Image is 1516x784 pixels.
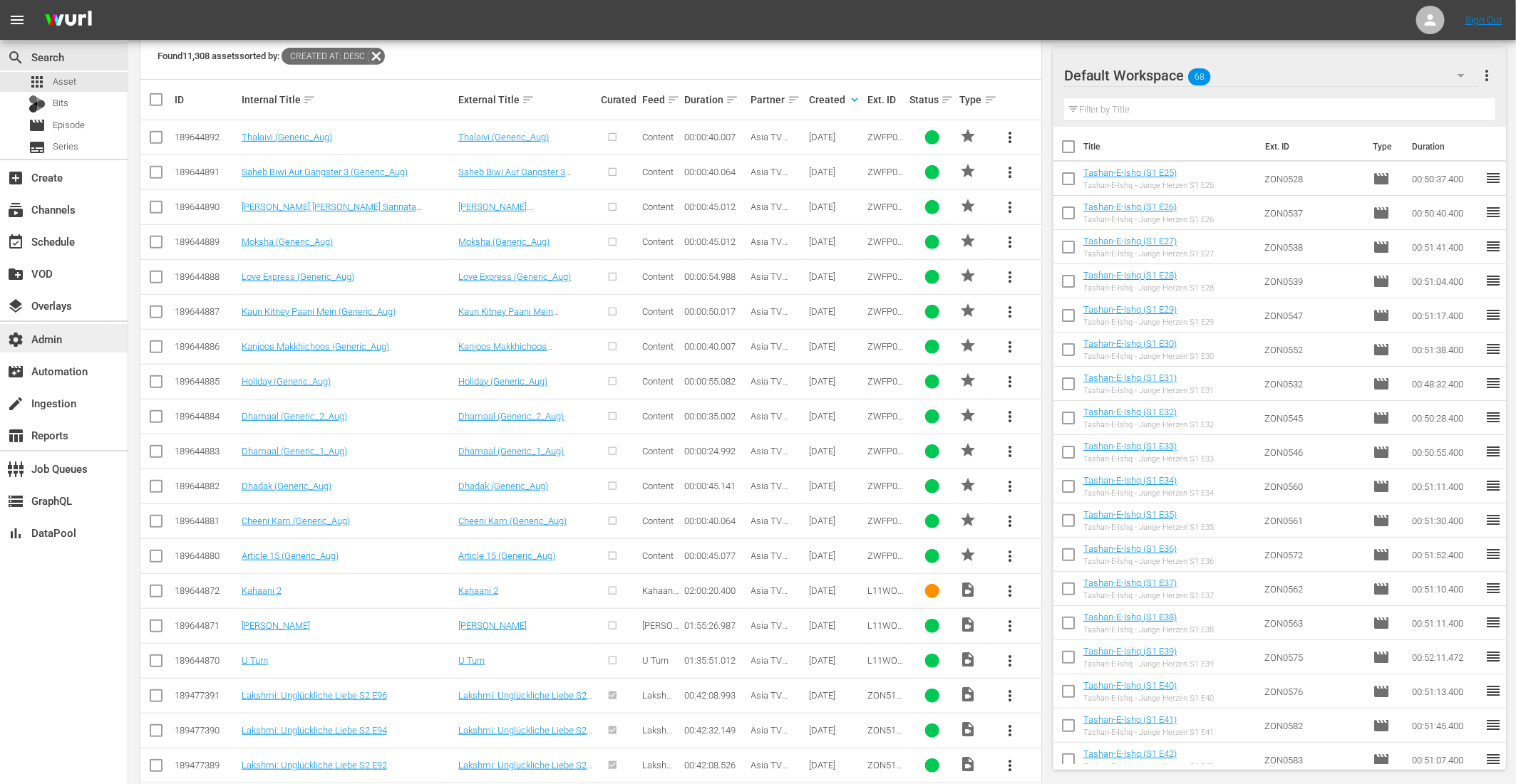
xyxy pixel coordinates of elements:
span: more_vert [1001,164,1019,181]
a: Holiday (Generic_Aug) [458,376,547,387]
a: Moksha (Generic_Aug) [242,236,333,247]
div: Tashan-E-Ishq - Junge Herzen S1 E36 [1083,557,1214,566]
button: more_vert [993,504,1027,538]
div: [DATE] [810,446,864,456]
span: PROMO [960,511,977,528]
a: Love Express (Generic_Aug) [458,271,571,282]
span: reorder [1485,306,1502,323]
span: Channels [7,202,24,219]
div: [DATE] [810,550,864,561]
div: 189644882 [175,481,237,491]
div: 189644881 [175,516,237,526]
div: 189644891 [175,167,237,177]
span: Asia TV Limited [751,236,788,258]
span: Episode [1373,341,1390,358]
div: [DATE] [810,167,864,177]
a: Moksha (Generic_Aug) [458,236,550,247]
span: PROMO [960,127,977,145]
th: Ext. ID [1257,127,1365,167]
span: more_vert [1478,67,1495,84]
button: more_vert [993,434,1027,469]
div: 00:00:40.007 [684,132,747,142]
div: Tashan-E-Ishq - Junge Herzen S1 E27 [1083,249,1214,258]
span: Content [642,376,674,387]
span: Admin [7,331,24,348]
th: Title [1083,127,1257,167]
div: 189644884 [175,411,237,422]
span: more_vert [1001,303,1019,320]
div: [DATE] [810,516,864,526]
div: 00:00:45.012 [684,236,747,247]
div: 00:00:45.012 [684,202,747,212]
span: Asia TV Limited [751,550,788,572]
span: reorder [1485,409,1502,426]
a: Article 15 (Generic_Aug) [242,550,339,561]
div: [DATE] [810,306,864,317]
span: sort [667,93,680,106]
a: Lakshmi: Unglückliche Liebe S2 E96 [458,690,592,711]
span: reorder [1485,477,1502,494]
td: 00:50:28.400 [1406,401,1485,435]
span: Content [642,167,674,177]
a: Lakshmi: Unglückliche Liebe S2 E96 [242,690,387,701]
td: 00:48:32.400 [1406,367,1485,401]
span: more_vert [1001,268,1019,286]
span: keyboard_arrow_down [848,93,861,106]
button: more_vert [993,295,1027,329]
a: Kanjoos Makkhichoos (Generic_Aug) [242,341,389,352]
span: Content [642,271,674,282]
div: Partner [751,91,805,108]
span: DataPool [7,525,24,542]
span: Content [642,550,674,561]
span: Automation [7,363,24,380]
span: ZWFP0207 [868,446,904,467]
button: more_vert [993,574,1027,608]
div: Tashan-E-Ishq - Junge Herzen S1 E33 [1083,454,1214,464]
span: sort [788,93,800,106]
a: Tashan-E-Ishq (S1 E26) [1083,202,1177,212]
span: Content [642,341,674,352]
a: [PERSON_NAME] [242,620,310,631]
span: Create [7,169,24,187]
td: ZON0537 [1259,196,1368,230]
div: [DATE] [810,271,864,282]
span: more_vert [1001,548,1019,565]
div: 189644885 [175,376,237,387]
span: reorder [1485,272,1502,289]
span: Asia TV Limited [751,376,788,397]
div: 189644886 [175,341,237,352]
span: PROMO [960,197,977,214]
span: PROMO [960,372,977,389]
a: Tashan-E-Ishq (S1 E31) [1083,372,1177,383]
button: more_vert [993,365,1027,399]
a: Tashan-E-Ishq (S1 E29) [1083,304,1177,315]
span: Ingestion [7,395,24,412]
div: Tashan-E-Ishq - Junge Herzen S1 E35 [1083,523,1214,532]
span: Episode [1373,273,1390,290]
span: Episode [1373,204,1390,221]
span: Asia TV Limited [751,446,788,467]
span: reorder [1485,238,1502,255]
div: Duration [684,91,747,108]
td: 00:51:11.400 [1406,469,1485,503]
a: Tashan-E-Ishq (S1 E28) [1083,270,1177,281]
span: GraphQL [7,493,24,510]
td: ZON0561 [1259,503,1368,538]
div: 00:00:24.992 [684,446,747,456]
div: ID [175,94,237,105]
div: Tashan-E-Ishq - Junge Herzen S1 E30 [1083,352,1214,361]
span: VOD [7,266,24,283]
td: ZON0528 [1259,162,1368,196]
span: PROMO [960,407,977,424]
a: Love Express (Generic_Aug) [242,271,354,282]
td: 00:51:04.400 [1406,264,1485,298]
span: PROMO [960,441,977,459]
div: Created [810,91,864,108]
span: sort [522,93,535,106]
span: Asia TV Limited [751,271,788,293]
div: 00:00:45.077 [684,550,747,561]
a: Tashan-E-Ishq (S1 E34) [1083,475,1177,486]
span: sort [303,93,316,106]
div: Internal Title [242,91,455,108]
td: ZON0538 [1259,230,1368,264]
